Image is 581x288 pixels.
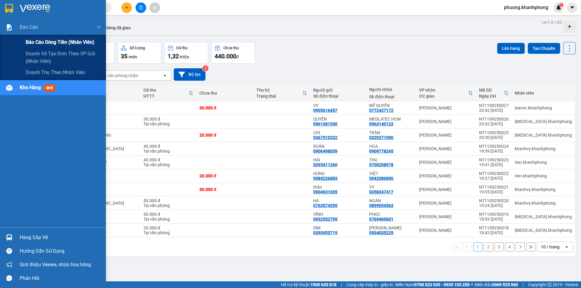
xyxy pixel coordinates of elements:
[564,244,569,249] svg: open
[313,130,363,135] div: CHI
[515,146,572,151] div: khanhvy.khanhphong
[313,225,363,230] div: SIM
[199,187,250,192] div: 30.000 đ
[479,108,509,113] div: 20:42 [DATE]
[83,94,137,99] div: Ghi chú
[313,185,363,189] div: thảo
[414,282,470,287] strong: 0708 023 035 - 0935 103 250
[26,50,101,65] span: Doanh số tạo đơn theo VP gửi (nhân viên)
[313,157,363,162] div: HẢI
[117,42,161,64] button: Số lượng35món
[528,43,560,54] button: Tạo Chuyến
[180,54,189,59] span: triệu
[369,103,413,108] div: MỸ QUYÊN
[143,230,193,235] div: Tại văn phòng
[479,225,509,230] div: NT1109250018
[515,173,572,178] div: tien.khanhphong
[313,230,337,235] div: 0395455719
[211,42,255,64] button: Chưa thu440.000đ
[474,281,518,288] span: Miền Bắc
[149,2,160,13] button: aim
[313,203,337,208] div: 0763574559
[369,203,393,208] div: 0899004563
[143,225,193,230] div: 20.000 đ
[313,117,363,121] div: QUYÊN
[174,68,205,81] button: Bộ lọc
[139,5,143,10] span: file-add
[369,87,413,92] div: Người nhận
[479,88,504,92] div: Mã GD
[541,244,560,250] div: 10 / trang
[143,149,193,154] div: Tại văn phòng
[479,94,504,99] div: Ngày ĐH
[83,119,137,124] div: 1TX
[479,117,509,121] div: NT1109250026
[313,121,337,126] div: 0961381530
[223,46,239,50] div: Chưa thu
[143,117,193,121] div: 30.000 đ
[6,85,12,91] img: warehouse-icon
[419,187,473,192] div: [PERSON_NAME]
[479,130,509,135] div: NT1109250025
[143,157,193,162] div: 40.000 đ
[168,53,179,60] span: 1,32
[83,160,137,165] div: THÙNG XỐP
[20,261,91,268] span: Giới thiệu Vexere, nhận hoa hồng
[419,160,473,165] div: [PERSON_NAME]
[313,149,337,154] div: 0906498059
[143,94,189,99] div: HTTT
[369,198,413,203] div: NGÂN
[313,212,363,217] div: VĨNH
[20,233,101,242] div: Hàng sắp về
[140,85,196,101] th: Toggle SortBy
[479,217,509,222] div: 18:53 [DATE]
[51,23,83,28] b: [DOMAIN_NAME]
[505,242,514,251] button: 4
[515,133,572,138] div: tham.khanhphong
[313,198,363,203] div: HÀ
[515,201,572,205] div: khanhvy.khanhphong
[369,117,413,121] div: MEDLATEC HCM
[143,121,193,126] div: Tại văn phòng
[313,144,363,149] div: XUÂN
[419,228,473,233] div: [PERSON_NAME]
[83,228,137,233] div: 1 HỒ SƠ
[369,144,413,149] div: HOA
[563,21,576,33] div: Tạo kho hàng mới
[369,217,393,222] div: 0769460601
[6,234,12,241] img: warehouse-icon
[153,5,157,10] span: aim
[515,214,572,219] div: tham.khanhphong
[369,108,393,113] div: 0772427172
[419,201,473,205] div: [PERSON_NAME]
[253,85,310,101] th: Toggle SortBy
[515,105,572,110] div: loannt.khanhphong
[51,29,83,36] li: (c) 2017
[416,85,476,101] th: Toggle SortBy
[83,214,137,219] div: 1TX
[130,46,145,50] div: Số lượng
[479,203,509,208] div: 19:24 [DATE]
[542,19,562,26] div: ver 1.8.143
[8,39,34,67] b: [PERSON_NAME]
[143,217,193,222] div: Tại văn phòng
[100,21,136,35] button: Hàng đã giao
[369,230,393,235] div: 0934035229
[479,157,509,162] div: NT1109250023
[20,23,38,31] span: Báo cáo
[567,2,577,13] button: caret-down
[369,135,393,140] div: 0329271090
[39,9,58,48] b: BIÊN NHẬN GỬI HÀNG
[176,46,188,50] div: Đã thu
[199,133,250,138] div: 20.000 đ
[136,2,146,13] button: file-add
[515,187,572,192] div: khanhvy.khanhphong
[479,189,509,194] div: 19:35 [DATE]
[199,173,250,178] div: 20.000 đ
[143,88,189,92] div: Đã thu
[256,94,302,99] div: Trạng thái
[419,146,473,151] div: [PERSON_NAME]
[476,85,512,101] th: Toggle SortBy
[419,173,473,178] div: [PERSON_NAME]
[310,282,336,287] strong: 1900 633 818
